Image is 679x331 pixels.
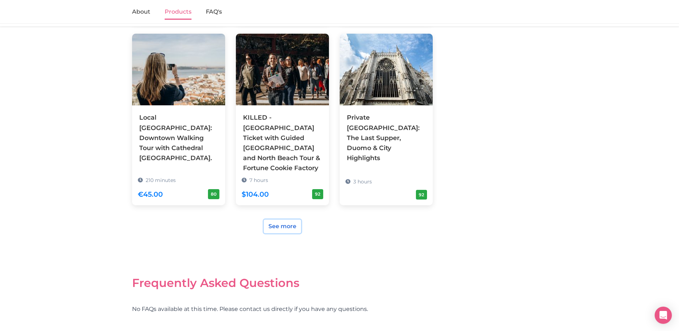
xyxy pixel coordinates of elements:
div: €45.00 [138,189,163,200]
a: See more [264,220,301,233]
div: 92 [312,189,323,199]
h2: Frequently Asked Questions [132,276,433,290]
a: Products [165,5,191,20]
div: 92 [416,190,427,200]
div: 80 [208,189,219,199]
div: $104.00 [242,189,269,200]
span: 210 minutes [146,177,176,183]
img: KILLED - Alcatraz Island Ticket with Guided Chinatown and North Beach Tour & Fortune Cookie Factory [236,34,329,105]
a: Local [GEOGRAPHIC_DATA]: Downtown Walking Tour with Cathedral [GEOGRAPHIC_DATA]. 210 minutes €45.... [132,34,225,195]
a: FAQ's [206,5,222,20]
a: Private [GEOGRAPHIC_DATA]: The Last Supper, Duomo & City Highlights 3 hours 92 [340,34,433,195]
div: Local [GEOGRAPHIC_DATA]: Downtown Walking Tour with Cathedral [GEOGRAPHIC_DATA]. [139,112,218,163]
span: 3 hours [353,178,372,185]
img: Private Milan: The Last Supper, Duomo & City Highlights [340,34,433,105]
a: About [132,5,150,20]
a: KILLED - [GEOGRAPHIC_DATA] Ticket with Guided [GEOGRAPHIC_DATA] and North Beach Tour & Fortune Co... [236,34,329,205]
div: Private [GEOGRAPHIC_DATA]: The Last Supper, Duomo & City Highlights [347,112,426,163]
span: 7 hours [249,177,268,183]
img: Local Lisbon: Downtown Walking Tour with Cathedral Climb & Castle. [132,34,225,105]
p: No FAQs available at this time. Please contact us directly if you have any questions. [132,304,433,314]
div: KILLED - [GEOGRAPHIC_DATA] Ticket with Guided [GEOGRAPHIC_DATA] and North Beach Tour & Fortune Co... [243,112,322,173]
div: Open Intercom Messenger [655,307,672,324]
